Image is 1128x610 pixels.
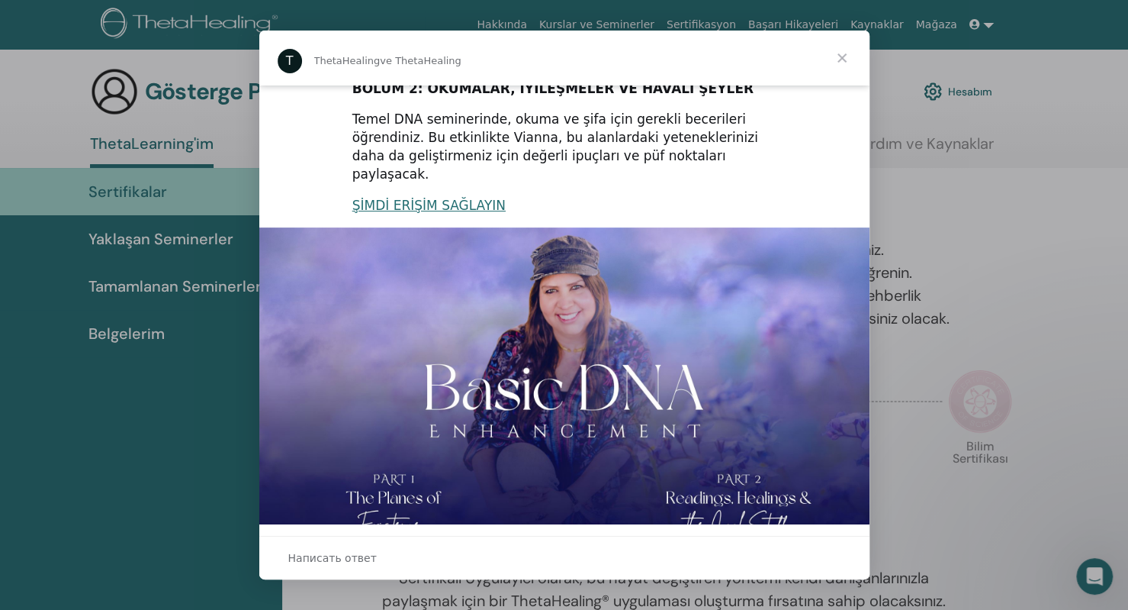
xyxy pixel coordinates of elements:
font: Temel DNA seminerinde, okuma ve şifa için gerekli becerileri öğrendiniz. Bu etkinlikte Vianna, bu... [352,111,758,181]
a: ŞİMDİ ERİŞİM SAĞLAYIN [352,198,506,213]
font: T [286,53,294,68]
div: Открыть разговор ve ответить [259,536,869,579]
font: BÖLÜM 2: OKUMALAR, İYİLEŞMELER VE HAVALI ŞEYLER [352,81,754,96]
font: Написать ответ [288,552,377,564]
font: ve ThetaHealing [380,55,461,66]
span: Закрыть [815,31,869,86]
font: ThetaHealing [314,55,381,66]
div: ThetaHealing için profil resmi [278,49,302,73]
